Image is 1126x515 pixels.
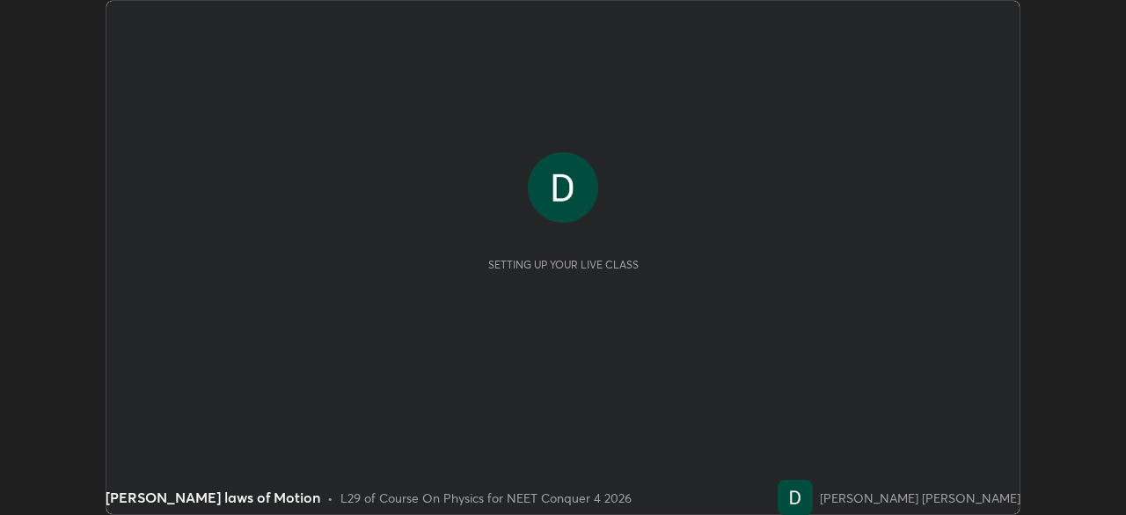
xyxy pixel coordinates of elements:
[488,258,639,271] div: Setting up your live class
[327,489,333,507] div: •
[778,480,813,515] img: f073bd56f9384c8bb425639622a869c1.jpg
[820,489,1020,507] div: [PERSON_NAME] [PERSON_NAME]
[106,487,320,508] div: [PERSON_NAME] laws of Motion
[340,489,632,507] div: L29 of Course On Physics for NEET Conquer 4 2026
[528,152,598,223] img: f073bd56f9384c8bb425639622a869c1.jpg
